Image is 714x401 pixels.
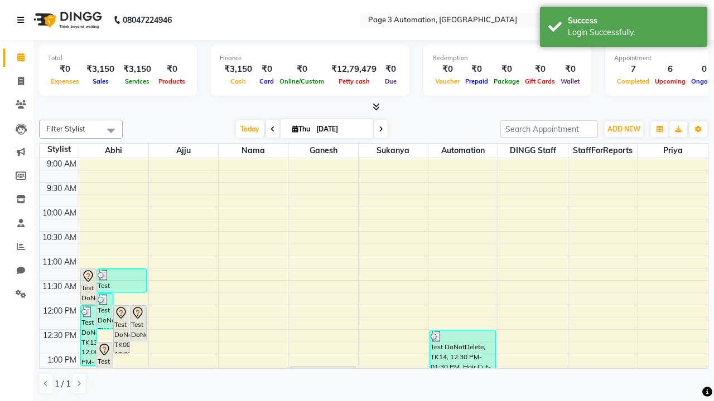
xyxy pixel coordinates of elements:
[41,305,79,317] div: 12:00 PM
[156,63,188,76] div: ₹0
[607,125,640,133] span: ADD NEW
[313,121,369,138] input: 2025-09-04
[638,144,708,158] span: Priya
[97,294,113,329] div: Test DoNotDelete, TK14, 11:45 AM-12:30 PM, Hair Cut-Men
[428,144,498,158] span: Automation
[257,77,277,85] span: Card
[558,63,582,76] div: ₹0
[432,53,582,63] div: Redemption
[149,144,218,158] span: Ajju
[79,144,148,158] span: Abhi
[45,183,79,194] div: 9:30 AM
[432,63,462,76] div: ₹0
[500,120,598,138] input: Search Appointment
[491,77,522,85] span: Package
[90,77,112,85] span: Sales
[81,269,97,304] div: Test DoNotDelete, TK09, 11:15 AM-12:00 PM, Hair Cut-Men
[220,53,401,63] div: Finance
[81,306,97,365] div: Test DoNotDelete, TK13, 12:00 PM-01:15 PM, Hair Cut-Men,Hair Cut By Expert-Men
[277,63,327,76] div: ₹0
[97,269,146,292] div: Test DoNotDelete, TK12, 11:15 AM-11:45 AM, Hair Cut By Expert-Men
[219,144,288,158] span: Nama
[55,378,70,390] span: 1 / 1
[28,4,105,36] img: logo
[522,77,558,85] span: Gift Cards
[614,77,652,85] span: Completed
[122,77,152,85] span: Services
[614,63,652,76] div: 7
[41,330,79,341] div: 12:30 PM
[123,4,172,36] b: 08047224946
[156,77,188,85] span: Products
[45,354,79,366] div: 1:00 PM
[290,125,313,133] span: Thu
[381,63,401,76] div: ₹0
[46,124,85,133] span: Filter Stylist
[131,306,146,341] div: Test DoNotDelete, TK06, 12:00 PM-12:45 PM, Hair Cut-Men
[277,77,327,85] span: Online/Custom
[558,77,582,85] span: Wallet
[382,77,399,85] span: Due
[288,144,358,158] span: Ganesh
[652,63,688,76] div: 6
[462,63,491,76] div: ₹0
[522,63,558,76] div: ₹0
[40,281,79,292] div: 11:30 AM
[82,63,119,76] div: ₹3,150
[336,77,373,85] span: Petty cash
[568,15,699,27] div: Success
[40,256,79,268] div: 11:00 AM
[236,120,264,138] span: Today
[491,63,522,76] div: ₹0
[40,207,79,219] div: 10:00 AM
[498,144,567,158] span: DINGG Staff
[114,306,129,353] div: Test DoNotDelete, TK08, 12:00 PM-01:00 PM, Hair Cut-Women
[220,63,257,76] div: ₹3,150
[48,63,82,76] div: ₹0
[40,144,79,155] div: Stylist
[430,330,495,378] div: Test DoNotDelete, TK14, 12:30 PM-01:30 PM, Hair Cut-Women
[568,144,638,158] span: StaffForReports
[568,27,699,38] div: Login Successfully.
[40,232,79,243] div: 10:30 AM
[327,63,381,76] div: ₹12,79,479
[605,121,643,137] button: ADD NEW
[462,77,491,85] span: Prepaid
[359,144,428,158] span: Sukanya
[257,63,277,76] div: ₹0
[119,63,156,76] div: ₹3,150
[97,343,113,390] div: Test DoNotDelete, TK07, 12:45 PM-01:45 PM, Hair Cut-Women
[228,77,249,85] span: Cash
[48,53,188,63] div: Total
[652,77,688,85] span: Upcoming
[45,158,79,170] div: 9:00 AM
[48,77,82,85] span: Expenses
[432,77,462,85] span: Voucher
